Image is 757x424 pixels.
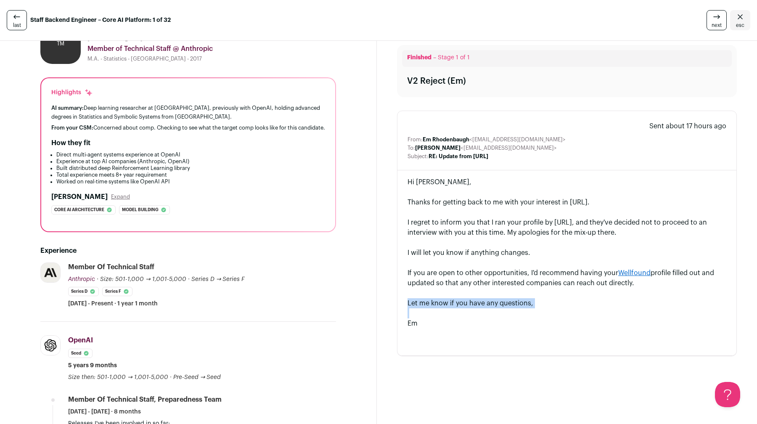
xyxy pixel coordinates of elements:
h2: Experience [40,246,336,256]
a: Wellfound [618,270,651,276]
div: I will let you know if anything changes. [408,248,726,258]
div: Concerned about comp. Checking to see what the target comp looks like for this candidate. [51,125,325,131]
span: Model building [122,206,159,214]
div: Deep learning researcher at [GEOGRAPHIC_DATA], previously with OpenAI, holding advanced degrees i... [51,103,325,121]
span: AI summary: [51,105,84,111]
span: Series D → Series F [191,276,245,282]
li: Total experience meets 8+ year requirement [56,172,325,178]
span: [DATE] - [DATE] · 8 months [68,408,141,416]
span: Size then: 501-1,000 → 1,001-5,000 [68,374,168,380]
span: [DATE] - Present · 1 year 1 month [68,299,158,308]
div: Let me know if you have any questions, [408,298,726,308]
dt: Subject: [408,153,429,160]
span: · Size: 501-1,000 → 1,001-5,000 [97,276,186,282]
span: – [433,55,436,61]
div: I regret to inform you that I ran your profile by [URL], and they've decided not to proceed to an... [408,217,726,238]
span: 5 years 9 months [68,361,117,370]
li: Worked on real-time systems like OpenAI API [56,178,325,185]
span: From your CSM: [51,125,93,130]
h2: [PERSON_NAME] [51,192,108,202]
li: Experience at top AI companies (Anthropic, OpenAI) [56,158,325,165]
dt: To: [408,145,415,151]
span: Finished [407,55,431,61]
span: Anthropic [68,276,95,282]
b: [PERSON_NAME] [415,145,461,151]
span: Sent about 17 hours ago [649,121,726,131]
li: Seed [68,349,93,358]
b: Em Rhodenbaugh [423,137,469,142]
span: Pre-Seed → Seed [173,374,221,380]
div: If you are open to other opportunities, I'd recommend having your profile filled out and updated ... [408,268,726,288]
dd: <[EMAIL_ADDRESS][DOMAIN_NAME]> [415,145,557,151]
div: Hi [PERSON_NAME], [408,177,726,187]
a: last [7,10,27,30]
div: M.A. - Statistics - [GEOGRAPHIC_DATA] - 2017 [87,56,336,62]
div: Em [408,318,726,329]
a: next [707,10,727,30]
div: TM [40,24,81,64]
div: Highlights [51,88,93,97]
strong: Staff Backend Engineer – Core AI Platform: 1 of 32 [30,16,171,24]
h2: How they fit [51,138,90,148]
span: · [188,275,190,284]
button: Expand [111,193,130,200]
a: Close [730,10,750,30]
span: esc [736,22,744,29]
li: Series D [68,287,99,296]
span: next [712,22,722,29]
div: V2 Reject (Em) [407,75,466,87]
span: last [13,22,21,29]
div: Member of Technical Staff, Preparedness team [68,395,222,404]
li: Built distributed deep Reinforcement Learning library [56,165,325,172]
dd: <[EMAIL_ADDRESS][DOMAIN_NAME]> [423,136,566,143]
img: a75b2e59f8a5b5fa483d7e68a8705b70933a5476758dbd77b7678347d5823dfd.jpg [41,263,60,282]
li: Direct multi-agent systems experience at OpenAI [56,151,325,158]
span: Stage 1 of 1 [438,55,470,61]
span: Core ai architecture [54,206,104,214]
span: · [170,373,172,382]
li: Series F [102,287,132,296]
b: RE: Update from [URL] [429,154,488,159]
div: Thanks for getting back to me with your interest in [URL]. [408,197,726,207]
dt: From: [408,136,423,143]
span: OpenAI [68,337,93,344]
div: Member of Technical Staff [68,262,154,272]
img: 5024fdd1421d73593c41665bb8181146ab495819644dd67d4fded62e2aeedf28.jpg [41,336,60,355]
iframe: Help Scout Beacon - Open [715,382,740,407]
div: Member of Technical Staff @ Anthropic [87,44,336,54]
